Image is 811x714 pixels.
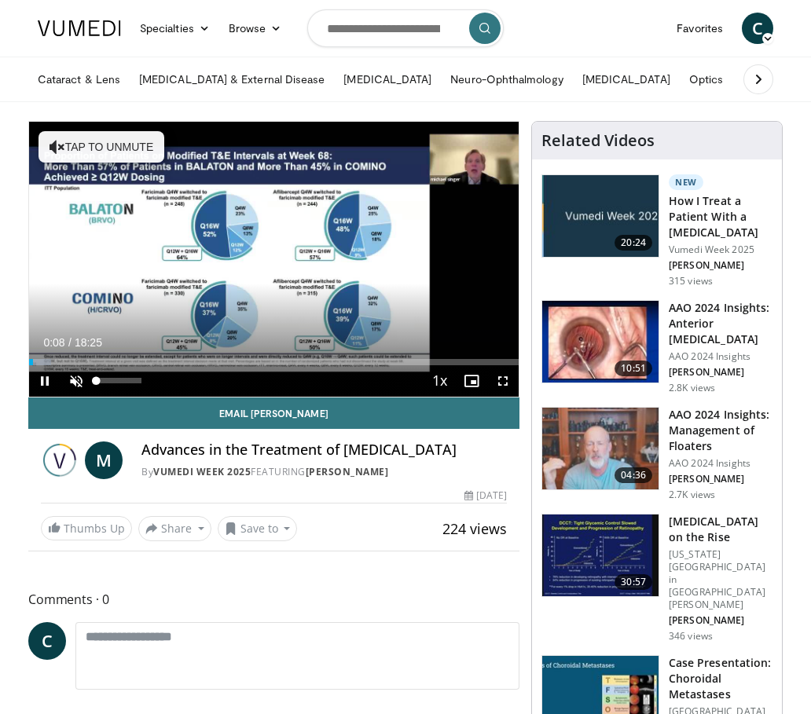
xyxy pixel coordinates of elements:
a: Email [PERSON_NAME] [28,397,519,429]
div: By FEATURING [141,465,507,479]
span: / [68,336,72,349]
a: 10:51 AAO 2024 Insights: Anterior [MEDICAL_DATA] AAO 2024 Insights [PERSON_NAME] 2.8K views [541,300,772,394]
a: 30:57 [MEDICAL_DATA] on the Rise [US_STATE][GEOGRAPHIC_DATA] in [GEOGRAPHIC_DATA][PERSON_NAME] [P... [541,514,772,643]
a: [MEDICAL_DATA] [573,64,680,95]
span: Comments 0 [28,589,519,610]
p: Vumedi Week 2025 [669,243,772,256]
button: Fullscreen [487,365,519,397]
p: 346 views [669,630,713,643]
p: New [669,174,703,190]
a: [PERSON_NAME] [306,465,389,478]
span: 224 views [442,519,507,538]
a: Specialties [130,13,219,44]
span: 04:36 [615,467,652,483]
img: 02d29458-18ce-4e7f-be78-7423ab9bdffd.jpg.150x105_q85_crop-smart_upscale.jpg [542,175,659,257]
p: 315 views [669,275,713,287]
h3: How I Treat a Patient With a [MEDICAL_DATA] [669,193,772,240]
a: Browse [219,13,292,44]
img: 8e655e61-78ac-4b3e-a4e7-f43113671c25.150x105_q85_crop-smart_upscale.jpg [542,408,659,489]
span: 20:24 [615,235,652,251]
a: 04:36 AAO 2024 Insights: Management of Floaters AAO 2024 Insights [PERSON_NAME] 2.7K views [541,407,772,501]
button: Share [138,516,211,541]
button: Enable picture-in-picture mode [456,365,487,397]
div: Progress Bar [29,359,519,365]
img: fd942f01-32bb-45af-b226-b96b538a46e6.150x105_q85_crop-smart_upscale.jpg [542,301,659,383]
h3: AAO 2024 Insights: Anterior [MEDICAL_DATA] [669,300,772,347]
img: 4ce8c11a-29c2-4c44-a801-4e6d49003971.150x105_q85_crop-smart_upscale.jpg [542,514,659,596]
img: VuMedi Logo [38,20,121,36]
a: M [85,441,123,479]
a: 20:24 New How I Treat a Patient With a [MEDICAL_DATA] Vumedi Week 2025 [PERSON_NAME] 315 views [541,174,772,287]
h4: Related Videos [541,131,655,150]
h3: Case Presentation: Choroidal Metastases [669,655,772,702]
p: [PERSON_NAME] [669,259,772,272]
button: Playback Rate [424,365,456,397]
img: Vumedi Week 2025 [41,441,79,479]
p: 2.8K views [669,382,715,394]
button: Unmute [61,365,92,397]
a: C [28,622,66,660]
button: Tap to unmute [39,131,164,163]
button: Save to [218,516,298,541]
video-js: Video Player [29,122,519,397]
p: AAO 2024 Insights [669,457,772,470]
span: 30:57 [615,574,652,590]
span: 18:25 [75,336,102,349]
a: Cataract & Lens [28,64,130,95]
a: Favorites [667,13,732,44]
p: 2.7K views [669,489,715,501]
a: Neuro-Ophthalmology [441,64,572,95]
p: [US_STATE][GEOGRAPHIC_DATA] in [GEOGRAPHIC_DATA][PERSON_NAME] [669,548,772,611]
a: [MEDICAL_DATA] & External Disease [130,64,334,95]
input: Search topics, interventions [307,9,504,47]
p: [PERSON_NAME] [669,614,772,627]
p: [PERSON_NAME] [669,473,772,485]
p: [PERSON_NAME] [669,366,772,379]
a: Vumedi Week 2025 [153,465,251,478]
h4: Advances in the Treatment of [MEDICAL_DATA] [141,441,507,459]
span: 0:08 [43,336,64,349]
div: Volume Level [96,378,141,383]
button: Pause [29,365,61,397]
div: [DATE] [464,489,507,503]
a: Thumbs Up [41,516,132,540]
span: 10:51 [615,361,652,376]
h3: [MEDICAL_DATA] on the Rise [669,514,772,545]
a: C [742,13,773,44]
p: AAO 2024 Insights [669,350,772,363]
a: Optics [680,64,732,95]
a: [MEDICAL_DATA] [334,64,441,95]
h3: AAO 2024 Insights: Management of Floaters [669,407,772,454]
